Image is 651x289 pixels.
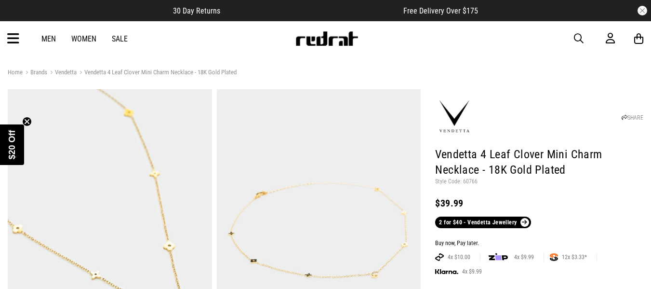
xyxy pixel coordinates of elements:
span: 30 Day Returns [173,6,220,15]
a: Vendetta [47,69,77,78]
span: 4x $9.99 [510,253,538,261]
div: $39.99 [435,197,643,209]
iframe: Customer reviews powered by Trustpilot [239,6,384,15]
a: Home [8,69,23,76]
a: Men [41,34,56,43]
img: Redrat logo [295,31,359,46]
a: SHARE [622,114,643,121]
h1: Vendetta 4 Leaf Clover Mini Charm Necklace - 18K Gold Plated [435,147,643,178]
a: Brands [23,69,47,78]
span: 4x $10.00 [444,253,474,261]
a: Vendetta 4 Leaf Clover Mini Charm Necklace - 18K Gold Plated [77,69,237,78]
img: SPLITPAY [550,253,558,261]
a: 2 for $40 - Vendetta Jewellery [435,217,531,228]
img: zip [489,252,508,262]
button: Close teaser [22,117,32,126]
span: 4x $9.99 [458,268,486,275]
span: $20 Off [7,130,17,159]
p: Style Code: 60766 [435,178,643,186]
img: AFTERPAY [435,253,444,261]
span: Free Delivery Over $175 [403,6,478,15]
img: Vendetta [435,97,474,136]
img: KLARNA [435,269,458,275]
a: Sale [112,34,128,43]
div: Buy now, Pay later. [435,240,643,248]
a: Women [71,34,96,43]
span: 12x $3.33* [558,253,591,261]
